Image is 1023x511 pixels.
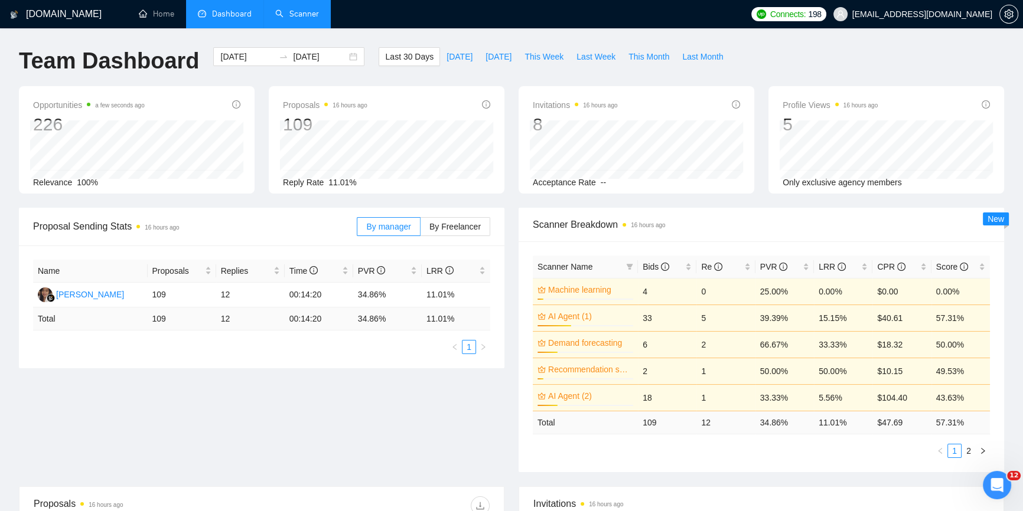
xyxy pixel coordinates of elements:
[783,178,902,187] span: Only exclusive agency members
[638,384,696,411] td: 18
[38,289,124,299] a: DS[PERSON_NAME]
[212,9,252,19] span: Dashboard
[285,283,353,307] td: 00:14:20
[103,355,133,378] span: neutral face reaction
[462,340,476,354] li: 1
[783,98,878,112] span: Profile Views
[33,178,72,187] span: Relevance
[44,393,192,402] a: Відкрити в довідковому центрі
[216,307,285,330] td: 12
[198,9,206,18] span: dashboard
[976,444,990,458] button: right
[476,340,490,354] button: right
[33,260,148,283] th: Name
[448,340,462,354] li: Previous Page
[47,294,55,302] img: gigradar-bm.png
[537,392,546,400] span: crown
[872,278,931,304] td: $0.00
[533,411,638,434] td: Total
[696,304,755,331] td: 5
[757,9,766,19] img: upwork-logo.png
[696,331,755,358] td: 2
[931,358,990,384] td: 49.53%
[601,178,606,187] span: --
[682,50,723,63] span: Last Month
[732,100,740,109] span: info-circle
[696,358,755,384] td: 1
[486,50,511,63] span: [DATE]
[56,288,124,301] div: [PERSON_NAME]
[152,264,203,277] span: Proposals
[533,113,617,136] div: 8
[814,411,872,434] td: 11.01 %
[624,258,636,276] span: filter
[979,447,986,454] span: right
[533,217,990,232] span: Scanner Breakdown
[628,50,669,63] span: This Month
[755,331,814,358] td: 66.67%
[576,50,615,63] span: Last Week
[476,340,490,354] li: Next Page
[148,307,216,330] td: 109
[33,113,145,136] div: 226
[755,304,814,331] td: 39.39%
[283,113,367,136] div: 109
[808,8,821,21] span: 198
[836,10,845,18] span: user
[783,113,878,136] div: 5
[947,444,962,458] li: 1
[897,263,905,271] span: info-circle
[462,340,475,353] a: 1
[933,444,947,458] li: Previous Page
[638,358,696,384] td: 2
[661,263,669,271] span: info-circle
[283,98,367,112] span: Proposals
[1000,9,1018,19] span: setting
[283,178,324,187] span: Reply Rate
[537,286,546,294] span: crown
[353,307,422,330] td: 34.86 %
[999,5,1018,24] button: setting
[948,444,961,457] a: 1
[583,102,617,109] time: 16 hours ago
[537,312,546,320] span: crown
[232,100,240,109] span: info-circle
[8,5,30,27] button: go back
[931,304,990,331] td: 57.31%
[537,262,592,271] span: Scanner Name
[631,222,665,228] time: 16 hours ago
[279,52,288,61] span: to
[216,260,285,283] th: Replies
[451,343,458,351] span: left
[133,355,164,378] span: smiley reaction
[293,50,347,63] input: End date
[95,102,144,109] time: a few seconds ago
[309,266,318,274] span: info-circle
[479,47,518,66] button: [DATE]
[548,310,631,323] a: AI Agent (1)
[696,384,755,411] td: 1
[333,102,367,109] time: 16 hours ago
[931,411,990,434] td: 57.31 %
[548,389,631,402] a: AI Agent (2)
[570,47,622,66] button: Last Week
[185,5,207,27] button: Розгорнути вікно
[533,178,596,187] span: Acceptance Rate
[10,5,18,24] img: logo
[931,278,990,304] td: 0.00%
[89,502,123,508] time: 16 hours ago
[140,355,157,378] span: 😃
[148,260,216,283] th: Proposals
[988,214,1004,224] span: New
[366,222,410,231] span: By manager
[537,365,546,374] span: crown
[872,411,931,434] td: $ 47.69
[999,9,1018,19] a: setting
[422,283,490,307] td: 11.01%
[482,100,490,109] span: info-circle
[33,98,145,112] span: Opportunities
[976,444,990,458] li: Next Page
[933,444,947,458] button: left
[548,363,631,376] a: Recommendation system
[962,444,975,457] a: 2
